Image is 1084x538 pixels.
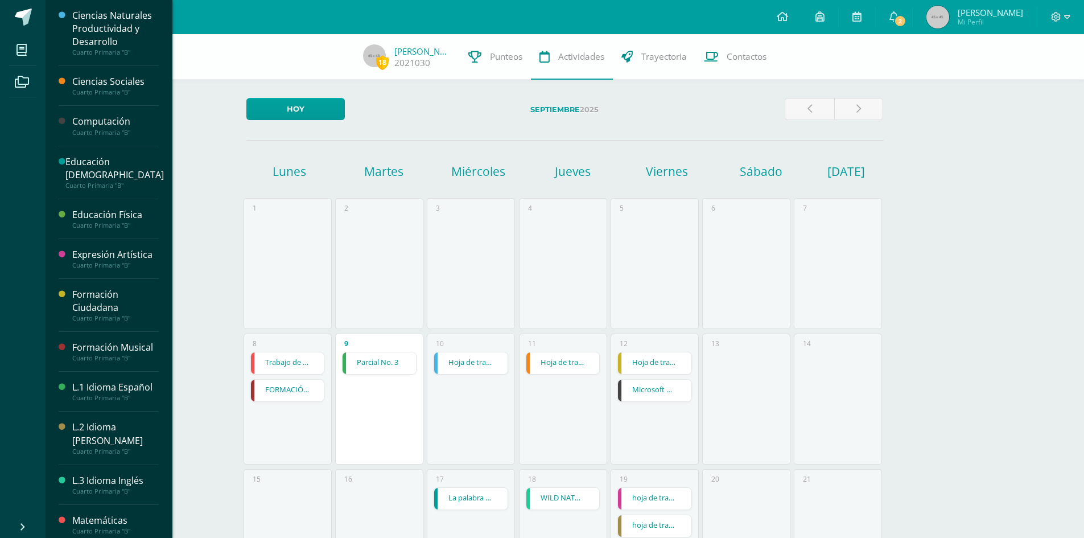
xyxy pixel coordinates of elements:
div: 18 [528,474,536,484]
div: Cuarto Primaria "B" [72,314,159,322]
strong: Septiembre [530,105,580,114]
a: Hoja de trabajo No.3 [434,352,508,374]
div: Cuarto Primaria "B" [65,182,164,190]
div: Cuarto Primaria "B" [72,261,159,269]
div: 2 [344,203,348,213]
a: Actividades [531,34,613,80]
div: Formación Ciudadana [72,288,159,314]
div: Cuarto Primaria "B" [72,447,159,455]
div: Cuarto Primaria "B" [72,487,159,495]
div: Matemáticas [72,514,159,527]
a: Ciencias Naturales Productividad y DesarrolloCuarto Primaria "B" [72,9,159,56]
img: 45x45 [926,6,949,28]
span: Trayectoria [641,51,687,63]
div: Hoja de trabajo No.3 | Tarea [434,352,508,375]
span: 18 [376,55,389,69]
div: 3 [436,203,440,213]
div: 17 [436,474,444,484]
a: Formación MusicalCuarto Primaria "B" [72,341,159,362]
h1: Viernes [621,163,712,179]
a: L.1 Idioma EspañolCuarto Primaria "B" [72,381,159,402]
span: Mi Perfil [958,17,1023,27]
a: hoja de trabajo 3 [618,515,691,537]
div: WILD NATURE | Tarea [526,487,600,510]
div: 5 [620,203,624,213]
div: hoja de trabajo 3 | Tarea [617,487,692,510]
a: Punteos [460,34,531,80]
a: L.2 Idioma [PERSON_NAME]Cuarto Primaria "B" [72,421,159,455]
a: Parcial No. 3 [343,352,416,374]
a: Contactos [695,34,775,80]
a: 2021030 [394,57,430,69]
a: Expresión ArtísticaCuarto Primaria "B" [72,248,159,269]
h1: Lunes [244,163,335,179]
div: Cuarto Primaria "B" [72,527,159,535]
div: Ciencias Naturales Productividad y Desarrollo [72,9,159,48]
div: 9 [344,339,348,348]
div: 10 [436,339,444,348]
img: 45x45 [363,44,386,67]
div: L.2 Idioma [PERSON_NAME] [72,421,159,447]
a: Ciencias SocialesCuarto Primaria "B" [72,75,159,96]
a: hoja de trabajo 3 [618,488,691,510]
a: Trayectoria [613,34,695,80]
div: hoja de trabajo 3 | Tarea [617,515,692,537]
a: Hoy [246,98,345,120]
div: 11 [528,339,536,348]
div: Computación [72,115,159,128]
a: La palabra me enseña a dar frutos [434,488,508,510]
div: Ciencias Sociales [72,75,159,88]
div: 15 [253,474,261,484]
span: Punteos [490,51,522,63]
h1: Jueves [527,163,618,179]
div: 1 [253,203,257,213]
div: Cuarto Primaria "B" [72,394,159,402]
div: 12 [620,339,628,348]
span: Contactos [727,51,766,63]
div: Cuarto Primaria "B" [72,88,159,96]
label: 2025 [354,98,776,121]
div: Cuarto Primaria "B" [72,354,159,362]
div: 7 [803,203,807,213]
div: 19 [620,474,628,484]
div: 16 [344,474,352,484]
div: Microsoft Word elaboración redacción y personalización de documentos | Tarea [617,379,692,402]
div: Educación [DEMOGRAPHIC_DATA] [65,155,164,182]
div: Cuarto Primaria "B" [72,221,159,229]
a: Trabajo de zona No.3 [251,352,324,374]
div: 20 [711,474,719,484]
div: Trabajo de zona No.3 | Tarea [250,352,325,375]
div: 4 [528,203,532,213]
div: Hoja de trabajo No.3 | Tarea [526,352,600,375]
div: 8 [253,339,257,348]
div: Educación Física [72,208,159,221]
div: 21 [803,474,811,484]
div: Formación Musical [72,341,159,354]
div: Cuarto Primaria "B" [72,129,159,137]
a: Formación CiudadanaCuarto Primaria "B" [72,288,159,322]
a: Microsoft Word elaboración redacción y personalización de documentos [618,380,691,401]
div: La palabra me enseña a dar frutos | Tarea [434,487,508,510]
div: Hoja de trabajo No.3 | Tarea [617,352,692,375]
div: 6 [711,203,715,213]
div: L.3 Idioma Inglés [72,474,159,487]
a: Hoja de trabajo No.3 [526,352,600,374]
a: Educación [DEMOGRAPHIC_DATA]Cuarto Primaria "B" [65,155,164,190]
h1: Sábado [716,163,807,179]
div: L.1 Idioma Español [72,381,159,394]
div: 14 [803,339,811,348]
h1: [DATE] [827,163,842,179]
h1: Martes [339,163,430,179]
span: Actividades [558,51,604,63]
span: [PERSON_NAME] [958,7,1023,18]
div: Expresión Artística [72,248,159,261]
a: ComputaciónCuarto Primaria "B" [72,115,159,136]
a: MatemáticasCuarto Primaria "B" [72,514,159,535]
a: L.3 Idioma InglésCuarto Primaria "B" [72,474,159,495]
div: Cuarto Primaria "B" [72,48,159,56]
div: 13 [711,339,719,348]
div: FORMACIÓN MUSICAL  SILENCIOS MUSICALES | Tarea [250,379,325,402]
a: Educación FísicaCuarto Primaria "B" [72,208,159,229]
a: Hoja de trabajo No.3 [618,352,691,374]
a: FORMACIÓN MUSICAL  SILENCIOS MUSICALES [251,380,324,401]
